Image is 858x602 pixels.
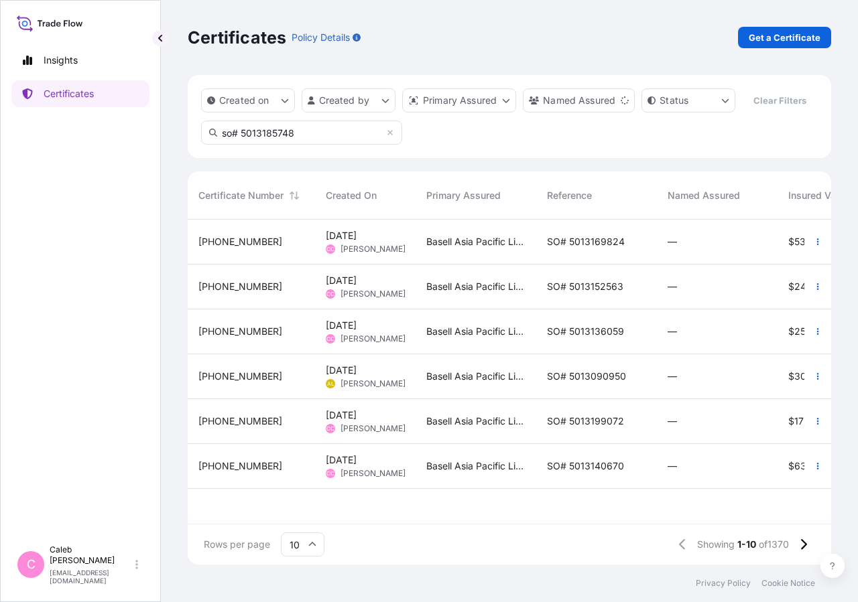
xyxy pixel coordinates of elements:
[341,244,406,254] span: [PERSON_NAME]
[326,422,334,435] span: CC
[326,467,334,480] span: CC
[326,319,357,332] span: [DATE]
[201,121,402,145] input: Search Certificate or Reference...
[547,280,623,293] span: SO# 5013152563
[426,370,526,383] span: Basell Asia Pacific Limited
[341,378,406,389] span: [PERSON_NAME]
[749,31,820,44] p: Get a Certificate
[426,235,526,248] span: Basell Asia Pacific Limited
[198,415,282,428] span: [PHONE_NUMBER]
[44,87,94,100] p: Certificates
[794,417,804,426] span: 17
[426,189,501,202] span: Primary Assured
[794,461,806,471] span: 63
[402,88,516,112] button: distributor Filter options
[668,325,677,338] span: —
[426,459,526,473] span: Basell Asia Pacific Limited
[327,377,334,390] span: AL
[788,461,794,471] span: $
[341,289,406,299] span: [PERSON_NAME]
[788,189,849,202] span: Insured Value
[547,415,624,428] span: SO# 5013199072
[341,468,406,479] span: [PERSON_NAME]
[547,189,592,202] span: Reference
[326,287,334,301] span: CC
[523,88,635,112] button: cargoOwner Filter options
[788,372,794,381] span: $
[198,280,282,293] span: [PHONE_NUMBER]
[326,242,334,256] span: CC
[668,189,740,202] span: Named Assured
[201,88,295,112] button: createdOn Filter options
[759,538,789,551] span: of 1370
[326,453,357,467] span: [DATE]
[426,415,526,428] span: Basell Asia Pacific Limited
[341,333,406,344] span: [PERSON_NAME]
[50,569,133,585] p: [EMAIL_ADDRESS][DOMAIN_NAME]
[198,235,282,248] span: [PHONE_NUMBER]
[341,423,406,434] span: [PERSON_NAME]
[697,538,735,551] span: Showing
[788,237,794,246] span: $
[738,27,831,48] a: Get a Certificate
[668,235,677,248] span: —
[198,189,284,202] span: Certificate Number
[761,578,815,589] a: Cookie Notice
[742,90,817,111] button: Clear Filters
[302,88,395,112] button: createdBy Filter options
[319,94,370,107] p: Created by
[50,544,133,566] p: Caleb [PERSON_NAME]
[547,235,625,248] span: SO# 5013169824
[326,189,377,202] span: Created On
[660,94,688,107] p: Status
[219,94,269,107] p: Created on
[198,325,282,338] span: [PHONE_NUMBER]
[668,459,677,473] span: —
[423,94,497,107] p: Primary Assured
[543,94,615,107] p: Named Assured
[547,459,624,473] span: SO# 5013140670
[292,31,350,44] p: Policy Details
[198,459,282,473] span: [PHONE_NUMBER]
[547,325,624,338] span: SO# 5013136059
[11,80,149,107] a: Certificates
[326,332,334,346] span: CC
[788,417,794,426] span: $
[794,237,806,246] span: 53
[198,370,282,383] span: [PHONE_NUMBER]
[668,370,677,383] span: —
[668,415,677,428] span: —
[788,282,794,291] span: $
[737,538,756,551] span: 1-10
[326,229,357,242] span: [DATE]
[794,282,810,291] span: 241
[547,370,626,383] span: SO# 5013090950
[188,27,286,48] p: Certificates
[641,88,735,112] button: certificateStatus Filter options
[27,558,36,571] span: C
[794,372,812,381] span: 302
[668,280,677,293] span: —
[788,327,794,336] span: $
[326,274,357,287] span: [DATE]
[204,538,270,551] span: Rows per page
[326,408,357,422] span: [DATE]
[426,325,526,338] span: Basell Asia Pacific Limited
[426,280,526,293] span: Basell Asia Pacific Limited
[696,578,751,589] a: Privacy Policy
[286,187,302,204] button: Sort
[326,364,357,377] span: [DATE]
[753,94,806,107] p: Clear Filters
[11,47,149,74] a: Insights
[804,417,806,426] span: ,
[44,54,78,67] p: Insights
[794,327,812,336] span: 250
